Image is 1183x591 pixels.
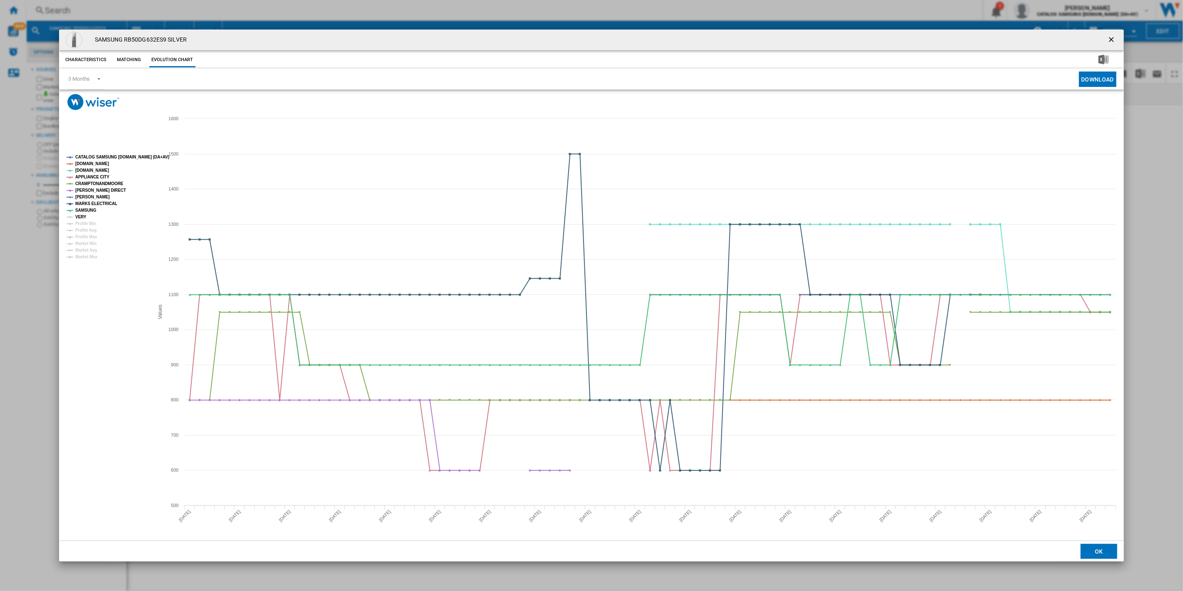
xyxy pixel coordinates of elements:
tspan: MARKS ELECTRICAL [75,201,117,206]
tspan: 900 [171,362,178,367]
tspan: Market Max [75,255,98,259]
button: Download [1079,72,1116,87]
tspan: 1400 [168,186,178,191]
button: getI18NText('BUTTONS.CLOSE_DIALOG') [1104,32,1121,48]
tspan: [DOMAIN_NAME] [75,168,109,173]
tspan: [PERSON_NAME] DIRECT [75,188,126,193]
tspan: 1500 [168,151,178,156]
tspan: 1300 [168,222,178,227]
tspan: CRAMPTONANDMOORE [75,181,124,186]
button: OK [1081,544,1117,559]
tspan: [DATE] [1029,509,1042,523]
tspan: [DATE] [228,509,242,523]
button: Characteristics [63,52,109,67]
tspan: Profile Max [75,235,97,239]
tspan: [DATE] [929,509,943,523]
tspan: 700 [171,433,178,438]
tspan: [DATE] [478,509,492,523]
tspan: Profile Min [75,221,96,226]
tspan: [DATE] [578,509,592,523]
div: 3 Months [68,76,90,82]
tspan: [DATE] [528,509,542,523]
tspan: Profile Avg [75,228,97,232]
tspan: [DATE] [1079,509,1092,523]
tspan: Values [157,305,163,319]
button: Matching [111,52,147,67]
tspan: SAMSUNG [75,208,97,213]
tspan: [PERSON_NAME] [75,195,110,199]
tspan: Market Min [75,241,97,246]
tspan: 600 [171,467,178,472]
tspan: Market Avg [75,248,97,252]
tspan: [DATE] [378,509,392,523]
h4: SAMSUNG RB50DG632ES9 SILVER [91,36,187,44]
md-dialog: Product popup [59,30,1124,561]
tspan: APPLIANCE CITY [75,175,109,179]
tspan: [DATE] [779,509,792,523]
tspan: [DATE] [979,509,992,523]
tspan: CATALOG SAMSUNG [DOMAIN_NAME] (DA+AV) [75,155,169,159]
tspan: [DATE] [829,509,842,523]
tspan: [DATE] [328,509,342,523]
tspan: 1000 [168,327,178,332]
tspan: 500 [171,503,178,508]
tspan: [DATE] [879,509,892,523]
tspan: [DATE] [728,509,742,523]
tspan: 1600 [168,116,178,121]
tspan: [DOMAIN_NAME] [75,161,109,166]
button: Evolution chart [149,52,196,67]
button: Download in Excel [1085,52,1122,67]
tspan: [DATE] [278,509,292,523]
img: uk-bottom-mount-freezer-smartthings-ai-energy-mode-and-all-around-cooling-rb50dg632es9eu-546065590 [66,32,82,48]
ng-md-icon: getI18NText('BUTTONS.CLOSE_DIALOG') [1107,35,1117,45]
img: logo_wiser_300x94.png [67,94,119,110]
img: excel-24x24.png [1099,54,1109,64]
tspan: 1100 [168,292,178,297]
tspan: [DATE] [629,509,642,523]
tspan: 1200 [168,257,178,262]
tspan: 800 [171,397,178,402]
tspan: [DATE] [678,509,692,523]
tspan: [DATE] [178,509,192,523]
tspan: [DATE] [428,509,442,523]
tspan: VERY [75,215,87,219]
